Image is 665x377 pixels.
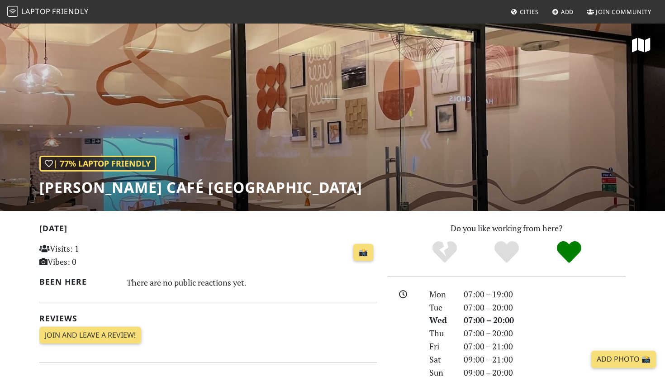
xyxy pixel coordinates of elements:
[424,314,458,327] div: Wed
[39,314,377,323] h2: Reviews
[424,288,458,301] div: Mon
[538,240,600,265] div: Definitely!
[548,4,578,20] a: Add
[424,340,458,353] div: Fri
[424,301,458,314] div: Tue
[353,244,373,261] a: 📸
[561,8,574,16] span: Add
[39,277,116,286] h2: Been here
[7,4,89,20] a: LaptopFriendly LaptopFriendly
[458,327,631,340] div: 07:00 – 20:00
[39,327,141,344] a: Join and leave a review!
[39,156,156,172] div: | 77% Laptop Friendly
[458,353,631,366] div: 09:00 – 21:00
[39,242,145,268] p: Visits: 1 Vibes: 0
[520,8,539,16] span: Cities
[458,288,631,301] div: 07:00 – 19:00
[458,314,631,327] div: 07:00 – 20:00
[424,327,458,340] div: Thu
[591,351,656,368] a: Add Photo 📸
[39,179,362,196] h1: [PERSON_NAME] Café [GEOGRAPHIC_DATA]
[388,222,626,235] p: Do you like working from here?
[458,340,631,353] div: 07:00 – 21:00
[413,240,476,265] div: No
[596,8,651,16] span: Join Community
[7,6,18,17] img: LaptopFriendly
[21,6,51,16] span: Laptop
[39,224,377,237] h2: [DATE]
[424,353,458,366] div: Sat
[52,6,88,16] span: Friendly
[507,4,542,20] a: Cities
[127,275,377,290] div: There are no public reactions yet.
[475,240,538,265] div: Yes
[458,301,631,314] div: 07:00 – 20:00
[583,4,655,20] a: Join Community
